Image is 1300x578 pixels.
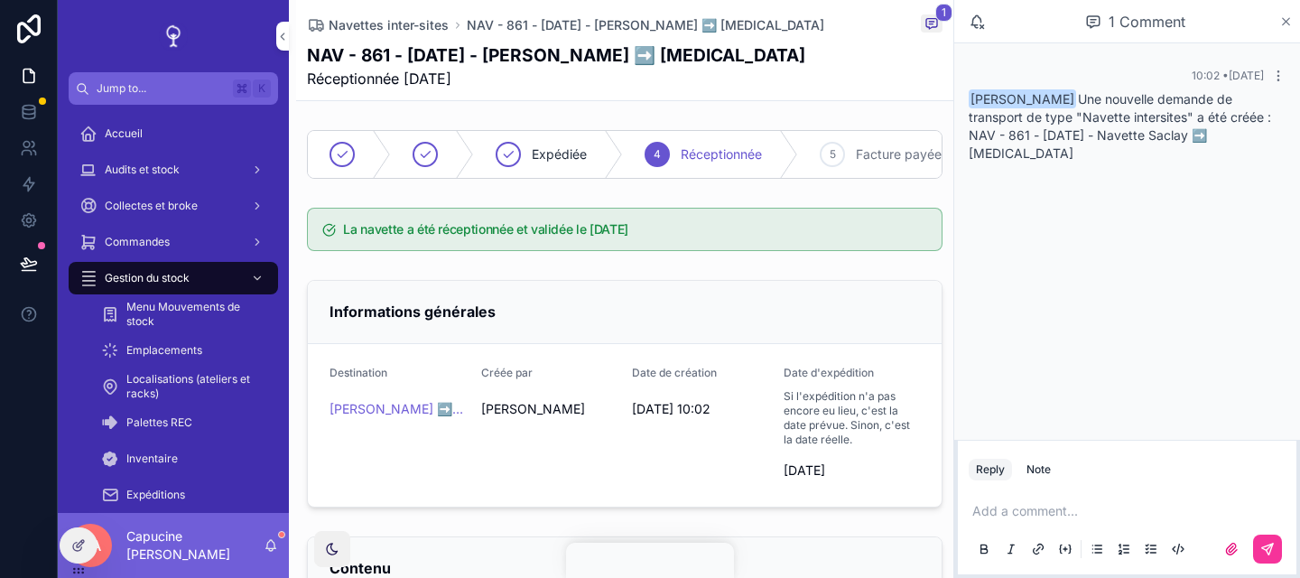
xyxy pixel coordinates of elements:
[856,145,942,163] span: Facture payée
[632,366,717,379] span: Date de création
[69,117,278,150] a: Accueil
[69,154,278,186] a: Audits et stock
[126,527,264,564] p: Capucine [PERSON_NAME]
[69,72,278,105] button: Jump to...K
[69,262,278,294] a: Gestion du stock
[159,22,188,51] img: App logo
[481,366,533,379] span: Créée par
[330,303,496,322] h2: Informations générales
[126,343,202,358] span: Emplacements
[90,298,278,331] a: Menu Mouvements de stock
[126,452,178,466] span: Inventaire
[307,68,805,89] span: Réceptionnée [DATE]
[97,81,226,96] span: Jump to...
[935,4,952,22] span: 1
[784,366,874,379] span: Date d'expédition
[343,223,927,236] h5: La navette a été réceptionnée et validée le 08/10/2025
[532,145,587,163] span: Expédiée
[69,226,278,258] a: Commandes
[126,372,260,401] span: Localisations (ateliers et racks)
[90,334,278,367] a: Emplacements
[126,415,192,430] span: Palettes REC
[90,406,278,439] a: Palettes REC
[1026,462,1051,477] div: Note
[105,163,180,177] span: Audits et stock
[90,443,278,475] a: Inventaire
[105,271,190,285] span: Gestion du stock
[330,559,391,578] h2: Contenu
[126,488,185,502] span: Expéditions
[1109,11,1185,33] span: 1 Comment
[307,16,449,34] a: Navettes inter-sites
[481,400,585,418] span: [PERSON_NAME]
[330,366,387,379] span: Destination
[105,126,143,141] span: Accueil
[654,147,661,162] span: 4
[330,400,467,418] a: [PERSON_NAME] ➡️ [MEDICAL_DATA]
[307,43,805,68] h1: NAV - 861 - [DATE] - [PERSON_NAME] ➡️ [MEDICAL_DATA]
[830,147,836,162] span: 5
[69,190,278,222] a: Collectes et broke
[921,14,942,36] button: 1
[90,479,278,511] a: Expéditions
[1192,69,1264,82] span: 10:02 • [DATE]
[1019,459,1058,480] button: Note
[58,105,289,513] div: scrollable content
[784,389,921,447] span: Si l'expédition n'a pas encore eu lieu, c'est la date prévue. Sinon, c'est la date réelle.
[969,459,1012,480] button: Reply
[681,145,762,163] span: Réceptionnée
[632,400,769,418] span: [DATE] 10:02
[90,370,278,403] a: Localisations (ateliers et racks)
[969,89,1076,108] span: [PERSON_NAME]
[105,199,198,213] span: Collectes et broke
[126,300,260,329] span: Menu Mouvements de stock
[969,91,1271,161] span: Une nouvelle demande de transport de type "Navette intersites" a été créée : NAV - 861 - [DATE] -...
[255,81,269,96] span: K
[105,235,170,249] span: Commandes
[329,16,449,34] span: Navettes inter-sites
[467,16,824,34] a: NAV - 861 - [DATE] - [PERSON_NAME] ➡️ [MEDICAL_DATA]
[784,461,921,480] span: [DATE]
